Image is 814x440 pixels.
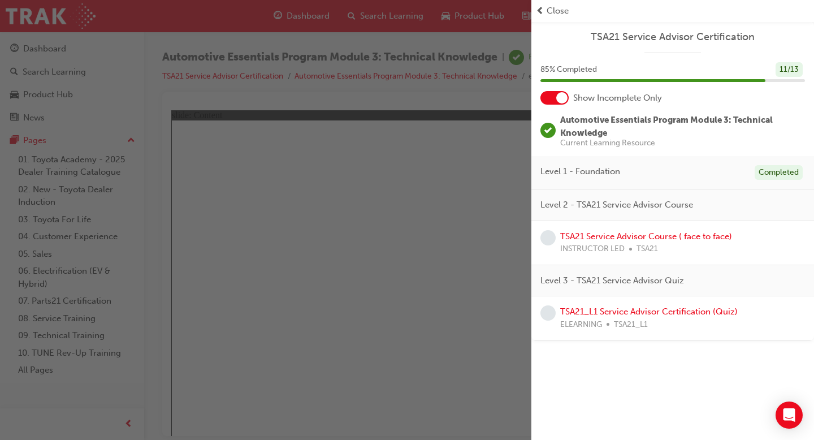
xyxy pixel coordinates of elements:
[540,199,693,212] span: Level 2 - TSA21 Service Advisor Course
[547,5,569,18] span: Close
[776,402,803,429] div: Open Intercom Messenger
[540,274,684,287] span: Level 3 - TSA21 Service Advisor Quiz
[540,31,805,44] a: TSA21 Service Advisor Certification
[560,243,625,256] span: INSTRUCTOR LED
[560,139,805,147] span: Current Learning Resource
[573,92,662,105] span: Show Incomplete Only
[540,63,597,76] span: 85 % Completed
[540,165,620,178] span: Level 1 - Foundation
[540,123,556,138] span: learningRecordVerb_PASS-icon
[536,5,809,18] button: prev-iconClose
[540,305,556,321] span: learningRecordVerb_NONE-icon
[614,318,648,331] span: TSA21_L1
[560,307,738,317] a: TSA21_L1 Service Advisor Certification (Quiz)
[560,115,773,138] span: Automotive Essentials Program Module 3: Technical Knowledge
[755,165,803,180] div: Completed
[776,62,803,77] div: 11 / 13
[560,231,732,241] a: TSA21 Service Advisor Course ( face to face)
[560,318,602,331] span: ELEARNING
[536,5,544,18] span: prev-icon
[637,243,658,256] span: TSA21
[540,230,556,245] span: learningRecordVerb_NONE-icon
